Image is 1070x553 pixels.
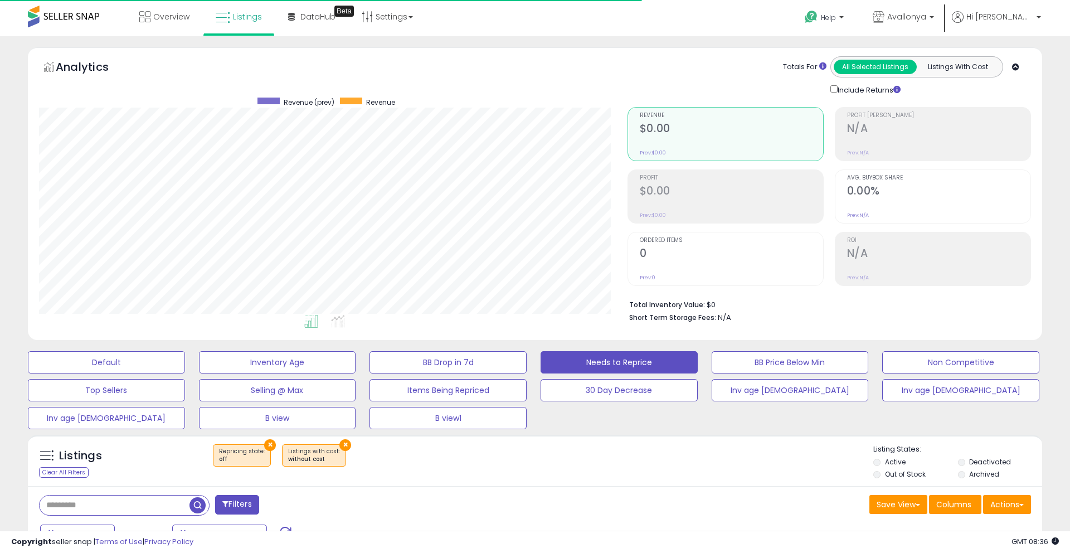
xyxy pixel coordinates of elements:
[834,60,917,74] button: All Selected Listings
[969,469,999,479] label: Archived
[629,297,1023,311] li: $0
[199,379,356,401] button: Selling @ Max
[847,149,869,156] small: Prev: N/A
[233,11,262,22] span: Listings
[847,113,1030,119] span: Profit [PERSON_NAME]
[189,528,253,540] span: Sep-01 - Sep-07
[822,83,914,96] div: Include Returns
[116,530,168,540] span: Compared to:
[929,495,981,514] button: Columns
[57,528,101,540] span: Last 7 Days
[40,525,115,544] button: Last 7 Days
[969,457,1011,467] label: Deactivated
[541,351,698,373] button: Needs to Reprice
[199,351,356,373] button: Inventory Age
[847,122,1030,137] h2: N/A
[541,379,698,401] button: 30 Day Decrease
[821,13,836,22] span: Help
[640,149,666,156] small: Prev: $0.00
[847,212,869,219] small: Prev: N/A
[215,495,259,515] button: Filters
[366,98,395,107] span: Revenue
[95,536,143,547] a: Terms of Use
[334,6,354,17] div: Tooltip anchor
[712,351,869,373] button: BB Price Below Min
[56,59,130,77] h5: Analytics
[28,407,185,429] button: Inv age [DEMOGRAPHIC_DATA]
[640,175,823,181] span: Profit
[369,351,527,373] button: BB Drop in 7d
[718,312,731,323] span: N/A
[640,237,823,244] span: Ordered Items
[916,60,999,74] button: Listings With Cost
[783,62,826,72] div: Totals For
[966,11,1033,22] span: Hi [PERSON_NAME]
[712,379,869,401] button: Inv age [DEMOGRAPHIC_DATA]
[1011,536,1059,547] span: 2025-09-15 08:36 GMT
[264,439,276,451] button: ×
[11,536,52,547] strong: Copyright
[284,98,334,107] span: Revenue (prev)
[339,439,351,451] button: ×
[288,447,340,464] span: Listings with cost :
[983,495,1031,514] button: Actions
[873,444,1042,455] p: Listing States:
[28,351,185,373] button: Default
[288,455,340,463] div: without cost
[369,379,527,401] button: Items Being Repriced
[640,274,655,281] small: Prev: 0
[885,469,926,479] label: Out of Stock
[640,212,666,219] small: Prev: $0.00
[640,113,823,119] span: Revenue
[11,537,193,547] div: seller snap | |
[28,379,185,401] button: Top Sellers
[885,457,906,467] label: Active
[887,11,926,22] span: Avallonya
[882,351,1039,373] button: Non Competitive
[804,10,818,24] i: Get Help
[640,122,823,137] h2: $0.00
[172,525,267,544] button: Sep-01 - Sep-07
[847,185,1030,200] h2: 0.00%
[219,447,265,464] span: Repricing state :
[847,237,1030,244] span: ROI
[796,2,855,36] a: Help
[39,467,89,478] div: Clear All Filters
[199,407,356,429] button: B view
[847,247,1030,262] h2: N/A
[847,175,1030,181] span: Avg. Buybox Share
[640,247,823,262] h2: 0
[952,11,1041,36] a: Hi [PERSON_NAME]
[629,313,716,322] b: Short Term Storage Fees:
[300,11,335,22] span: DataHub
[629,300,705,309] b: Total Inventory Value:
[369,407,527,429] button: B view1
[640,185,823,200] h2: $0.00
[219,455,265,463] div: off
[153,11,189,22] span: Overview
[869,495,927,514] button: Save View
[144,536,193,547] a: Privacy Policy
[847,274,869,281] small: Prev: N/A
[59,448,102,464] h5: Listings
[882,379,1039,401] button: Inv age [DEMOGRAPHIC_DATA]
[936,499,971,510] span: Columns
